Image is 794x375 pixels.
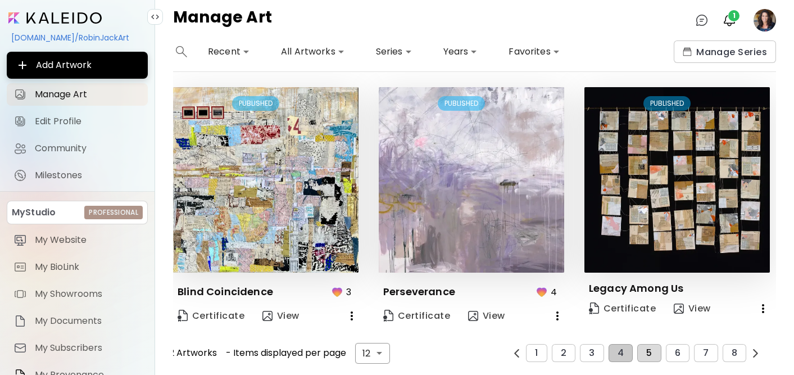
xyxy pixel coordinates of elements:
button: bellIcon1 [720,11,739,30]
a: itemMy Subscribers [7,337,148,359]
div: PUBLISHED [438,96,485,111]
a: completeMilestones iconMilestones [7,164,148,187]
img: favorites [535,285,548,299]
span: My Website [35,234,141,246]
img: thumbnail [379,87,564,273]
a: itemMy Website [7,229,148,251]
a: CertificateCertificate [584,297,660,320]
div: [DOMAIN_NAME]/RobinJackArt [7,28,148,47]
span: Milestones [35,170,141,181]
img: prev [512,349,521,358]
a: Community iconCommunity [7,137,148,160]
button: prev [748,346,763,360]
span: 7 [703,348,709,358]
a: itemMy Showrooms [7,283,148,305]
span: Certificate [178,310,244,322]
span: Add Artwork [16,58,139,72]
button: Add Artwork [7,52,148,79]
p: Legacy Among Us [589,282,684,295]
div: Favorites [504,43,564,61]
h6: Professional [89,207,138,218]
button: favorites4 [532,282,564,302]
img: view-art [468,311,478,321]
button: 4 [609,344,633,362]
img: item [13,287,27,301]
img: favorites [330,285,344,299]
a: itemMy BioLink [7,256,148,278]
img: collections [683,47,692,56]
a: CertificateCertificate [173,305,249,327]
div: Recent [203,43,254,61]
button: prev [510,346,524,360]
button: 8 [723,344,746,362]
h4: Manage Art [173,9,272,31]
img: view-art [674,304,684,314]
span: My BioLink [35,261,141,273]
a: itemMy Documents [7,310,148,332]
img: thumbnail [173,87,359,273]
img: search [176,46,187,57]
span: My Subscribers [35,342,141,354]
img: Edit Profile icon [13,115,27,128]
img: collapse [151,12,160,21]
span: Edit Profile [35,116,141,127]
img: Certificate [589,302,599,314]
span: 2 [561,348,566,358]
img: item [13,314,27,328]
button: 5 [637,344,661,362]
span: 6 [675,348,680,358]
span: 3 [589,348,595,358]
span: 8 [732,348,737,358]
a: CertificateCertificate [379,305,455,327]
button: 2 [552,344,575,362]
img: Certificate [178,310,188,322]
p: MyStudio [12,206,56,219]
span: View [262,310,300,322]
button: 6 [666,344,689,362]
span: View [674,302,711,315]
span: 4 [618,348,624,358]
img: prev [751,349,760,358]
span: View [468,310,505,322]
img: Manage Art icon [13,88,27,101]
span: Community [35,143,141,154]
img: Community icon [13,142,27,155]
p: 4 [551,285,557,299]
button: favorites3 [328,282,359,302]
div: 12 [355,343,390,364]
button: view-artView [258,305,304,327]
span: My Showrooms [35,288,141,300]
button: view-artView [669,297,715,320]
button: view-artView [464,305,510,327]
div: All Artworks [276,43,349,61]
p: 3 [346,285,351,299]
p: Blind Coincidence [178,285,273,299]
span: 1 [535,348,538,358]
span: 12 Artworks [166,348,217,358]
button: 7 [694,344,718,362]
img: Certificate [383,310,393,322]
button: collectionsManage Series [674,40,776,63]
button: 3 [580,344,604,362]
span: Certificate [589,302,656,315]
span: 5 [646,348,652,358]
p: Perseverance [383,285,455,299]
a: Edit Profile iconEdit Profile [7,110,148,133]
div: PUBLISHED [232,96,279,111]
a: Manage Art iconManage Art [7,83,148,106]
div: Years [439,43,482,61]
img: chatIcon [695,13,709,27]
img: view-art [262,311,273,321]
span: Certificate [383,310,450,322]
span: Manage Art [35,89,141,100]
img: bellIcon [723,13,736,27]
span: 1 [728,10,739,21]
img: thumbnail [584,87,770,273]
img: item [13,260,27,274]
span: Manage Series [683,46,767,58]
span: My Documents [35,315,141,327]
div: PUBLISHED [643,96,691,111]
img: item [13,341,27,355]
button: search [173,40,190,63]
img: item [13,233,27,247]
